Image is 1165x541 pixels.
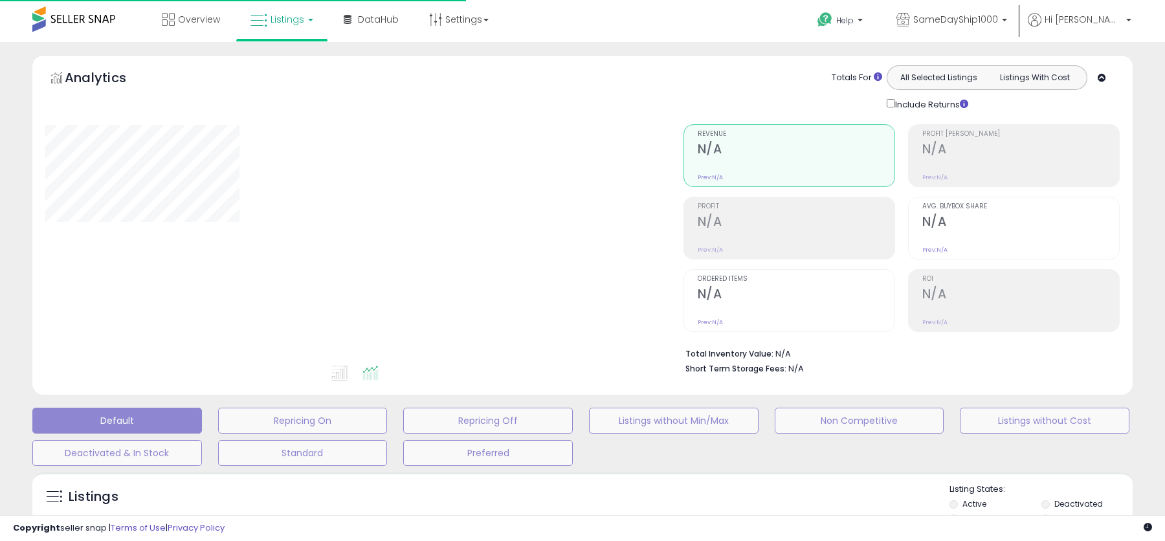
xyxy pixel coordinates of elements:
a: Hi [PERSON_NAME] [1028,13,1131,42]
span: ROI [922,276,1119,283]
span: N/A [788,362,804,375]
h2: N/A [922,214,1119,232]
button: Preferred [403,440,573,466]
h2: N/A [698,142,894,159]
button: Repricing On [218,408,388,434]
button: Listings With Cost [986,69,1083,86]
span: Listings [271,13,304,26]
span: Profit [698,203,894,210]
h2: N/A [922,142,1119,159]
b: Short Term Storage Fees: [685,363,786,374]
div: Include Returns [877,96,984,111]
div: seller snap | | [13,522,225,535]
h5: Analytics [65,69,151,90]
span: Revenue [698,131,894,138]
strong: Copyright [13,522,60,534]
a: Help [807,2,876,42]
button: Listings without Cost [960,408,1129,434]
span: SameDayShip1000 [913,13,998,26]
button: Repricing Off [403,408,573,434]
small: Prev: N/A [698,318,723,326]
div: Totals For [832,72,882,84]
span: DataHub [358,13,399,26]
h2: N/A [698,214,894,232]
small: Prev: N/A [922,173,948,181]
small: Prev: N/A [698,246,723,254]
button: Listings without Min/Max [589,408,759,434]
span: Hi [PERSON_NAME] [1045,13,1122,26]
b: Total Inventory Value: [685,348,773,359]
span: Profit [PERSON_NAME] [922,131,1119,138]
small: Prev: N/A [922,318,948,326]
button: All Selected Listings [891,69,987,86]
span: Help [836,15,854,26]
li: N/A [685,345,1110,360]
span: Ordered Items [698,276,894,283]
small: Prev: N/A [698,173,723,181]
button: Standard [218,440,388,466]
button: Non Competitive [775,408,944,434]
h2: N/A [922,287,1119,304]
i: Get Help [817,12,833,28]
span: Overview [178,13,220,26]
button: Default [32,408,202,434]
small: Prev: N/A [922,246,948,254]
h2: N/A [698,287,894,304]
button: Deactivated & In Stock [32,440,202,466]
span: Avg. Buybox Share [922,203,1119,210]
